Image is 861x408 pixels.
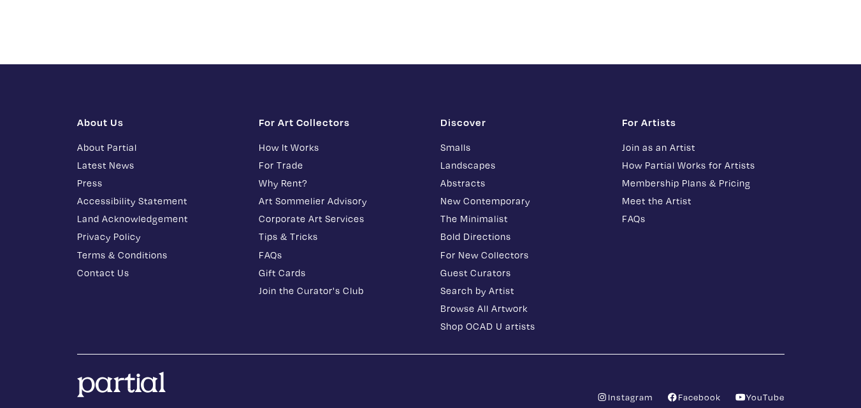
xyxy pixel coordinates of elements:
a: New Contemporary [440,193,603,208]
a: Contact Us [77,265,240,280]
a: Membership Plans & Pricing [622,176,785,190]
h1: For Art Collectors [259,116,421,129]
a: How It Works [259,140,421,155]
a: About Partial [77,140,240,155]
a: Why Rent? [259,176,421,190]
a: Facebook [667,391,721,403]
a: Gift Cards [259,265,421,280]
a: How Partial Works for Artists [622,158,785,172]
h1: Discover [440,116,603,129]
a: Search by Artist [440,283,603,298]
a: Corporate Art Services [259,211,421,226]
h1: About Us [77,116,240,129]
a: Browse All Artwork [440,301,603,316]
a: Privacy Policy [77,229,240,244]
a: For Trade [259,158,421,172]
a: Landscapes [440,158,603,172]
a: Guest Curators [440,265,603,280]
a: FAQs [259,248,421,262]
a: Instagram [597,391,653,403]
a: Join as an Artist [622,140,785,155]
a: The Minimalist [440,211,603,226]
h1: For Artists [622,116,785,129]
a: Press [77,176,240,190]
a: Latest News [77,158,240,172]
a: Abstracts [440,176,603,190]
a: Shop OCAD U artists [440,319,603,334]
img: logo.svg [77,372,166,397]
a: Accessibility Statement [77,193,240,208]
a: YouTube [735,391,785,403]
a: Meet the Artist [622,193,785,208]
a: Tips & Tricks [259,229,421,244]
a: Join the Curator's Club [259,283,421,298]
a: Bold Directions [440,229,603,244]
a: Land Acknowledgement [77,211,240,226]
a: FAQs [622,211,785,226]
a: Art Sommelier Advisory [259,193,421,208]
a: For New Collectors [440,248,603,262]
a: Smalls [440,140,603,155]
a: Terms & Conditions [77,248,240,262]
